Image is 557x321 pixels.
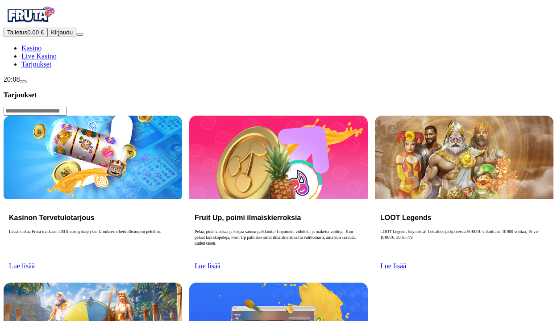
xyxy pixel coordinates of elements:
nav: Primary [4,4,553,68]
p: Lisää makua Fruta-matkaasi 200 ilmaispyöräytyksellä mikserin herkullisimpiin peleihin. [9,229,177,258]
a: diamond iconKasino [21,44,42,52]
a: Fruta [4,20,57,27]
span: 20:08 [4,75,20,83]
img: Fruit Up, poimi ilmaiskierroksia [189,116,368,199]
a: Lue lisää [380,262,406,270]
a: poker-chip iconLive Kasino [21,52,57,60]
a: Lue lisää [195,262,220,270]
a: gift-inverted iconTarjoukset [21,60,51,68]
span: Kasino [21,44,42,52]
img: Fruta [4,4,57,26]
span: Talletus [7,29,27,36]
span: Live Kasino [21,52,57,60]
h3: Fruit Up, poimi ilmaiskierroksia [195,213,362,222]
button: live-chat [20,80,27,83]
span: Tarjoukset [21,60,51,68]
span: 0.00 € [27,29,44,36]
img: LOOT Legends [375,116,553,199]
p: Pelaa, pidä hauskaa ja korjaa satona palkkioita! Loputonta viihdettä ja makeita voittoja. Kun pel... [195,229,362,258]
button: Talletusplus icon0.00 € [4,28,47,37]
p: LOOT Legends käynnissä! Lotsaloot‑jackpoteissa 50 000 € viikoittain. 10 000 voittaa, 10 vie 10 00... [380,229,548,258]
h3: Kasinon Tervetulotarjous [9,213,177,222]
img: Kasinon Tervetulotarjous [4,116,182,199]
h3: LOOT Legends [380,213,548,222]
h3: Tarjoukset [4,91,553,99]
a: Lue lisää [9,262,35,270]
input: Search [4,107,67,116]
button: menu [76,33,83,36]
span: Kirjaudu [51,29,73,36]
button: Kirjaudu [47,28,76,37]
